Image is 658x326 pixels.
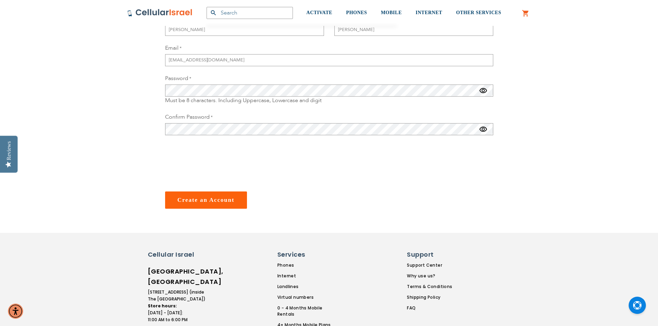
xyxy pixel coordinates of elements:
[165,24,324,36] input: First Name
[148,303,177,309] strong: Store hours:
[6,141,12,160] div: Reviews
[165,75,188,82] span: Password
[148,289,207,323] li: [STREET_ADDRESS] (inside The [GEOGRAPHIC_DATA]) [DATE] - [DATE]: 11:00 AM to 6:00 PM
[407,250,448,259] h6: Support
[277,305,340,317] a: 0 - 4 Months Mobile Rentals
[8,304,23,319] div: Accessibility Menu
[165,191,247,209] button: Create an Account
[165,97,322,104] span: Must be 8 characters. Including Uppercase, Lowercase and digit
[334,24,493,36] input: Last Name
[165,149,270,176] iframe: reCAPTCHA
[277,284,340,290] a: Landlines
[407,305,452,311] a: FAQ
[178,197,235,203] span: Create an Account
[277,273,340,279] a: Internet
[277,250,336,259] h6: Services
[456,10,501,15] span: OTHER SERVICES
[407,294,452,300] a: Shipping Policy
[346,10,367,15] span: PHONES
[277,294,340,300] a: Virtual numbers
[148,250,207,259] h6: Cellular Israel
[407,262,452,268] a: Support Center
[407,284,452,290] a: Terms & Conditions
[165,113,210,121] span: Confirm Password
[306,10,332,15] span: ACTIVATE
[277,262,340,268] a: Phones
[165,44,179,52] span: Email
[407,273,452,279] a: Why use us?
[165,54,493,66] input: Email
[127,9,193,17] img: Cellular Israel Logo
[148,266,207,287] h6: [GEOGRAPHIC_DATA], [GEOGRAPHIC_DATA]
[416,10,442,15] span: INTERNET
[207,7,293,19] input: Search
[381,10,402,15] span: MOBILE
